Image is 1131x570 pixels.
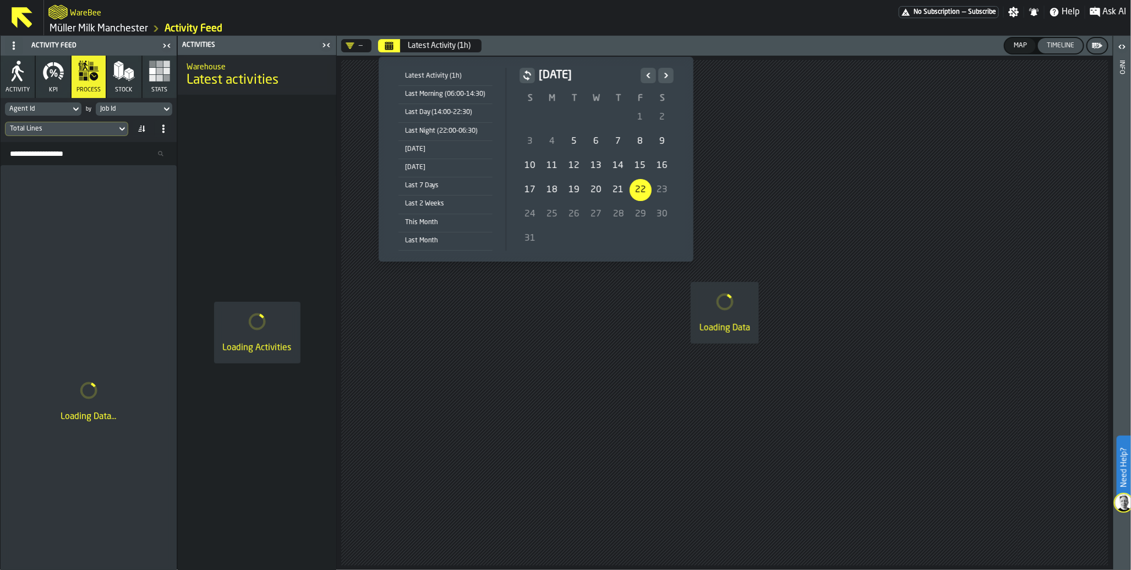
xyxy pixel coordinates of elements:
div: Friday, August 29, 2025 [630,203,652,225]
div: 1 [630,106,652,128]
div: 19 [564,179,586,201]
div: 17 [520,179,542,201]
div: Sunday, August 10, 2025 [520,155,542,177]
h2: [DATE] [539,68,636,83]
div: 13 [586,155,608,177]
div: Last Day (14:00-22:30) [398,106,493,118]
div: August 2025 [520,68,674,251]
div: 21 [608,179,630,201]
div: Friday, August 15, 2025 [630,155,652,177]
div: Sunday, August 17, 2025 [520,179,542,201]
div: Last Morning (06:00-14:30) [398,88,493,100]
div: Latest Activity (1h) [398,70,493,82]
th: F [630,92,652,105]
div: Monday, August 11, 2025 [542,155,564,177]
div: 20 [586,179,608,201]
div: Thursday, August 14, 2025 [608,155,630,177]
th: W [586,92,608,105]
div: 16 [652,155,674,177]
div: 11 [542,155,564,177]
div: 28 [608,203,630,225]
div: Tuesday, August 5, 2025, First available date [564,131,586,153]
div: Saturday, August 9, 2025 [652,131,674,153]
div: Sunday, August 31, 2025 [520,227,542,249]
button: button- [520,68,535,83]
div: 24 [520,203,542,225]
div: Monday, August 25, 2025 [542,203,564,225]
div: 10 [520,155,542,177]
div: Thursday, August 28, 2025 [608,203,630,225]
div: 12 [564,155,586,177]
div: Monday, August 4, 2025 [542,131,564,153]
div: Wednesday, August 20, 2025 [586,179,608,201]
div: 25 [542,203,564,225]
th: M [542,92,564,105]
th: S [652,92,674,105]
label: Need Help? [1118,437,1130,498]
div: 4 [542,131,564,153]
div: 23 [652,179,674,201]
div: 15 [630,155,652,177]
div: Tuesday, August 26, 2025 [564,203,586,225]
div: Saturday, August 23, 2025 [652,179,674,201]
button: Next [658,68,674,83]
div: 3 [520,131,542,153]
div: 29 [630,203,652,225]
div: This Month [398,216,493,229]
div: Saturday, August 2, 2025 [652,106,674,128]
div: 9 [652,131,674,153]
div: Select date range Select date range [387,66,685,253]
div: Wednesday, August 13, 2025 [586,155,608,177]
div: 14 [608,155,630,177]
div: Monday, August 18, 2025 [542,179,564,201]
div: Wednesday, August 27, 2025 [586,203,608,225]
div: 27 [586,203,608,225]
div: Saturday, August 30, 2025 [652,203,674,225]
div: 7 [608,131,630,153]
th: T [564,92,586,105]
table: August 2025 [520,92,674,251]
div: 22 [630,179,652,201]
div: 5 [564,131,586,153]
div: 26 [564,203,586,225]
div: [DATE] [398,161,493,173]
th: T [608,92,630,105]
div: Tuesday, August 19, 2025 [564,179,586,201]
div: Thursday, August 21, 2025 [608,179,630,201]
div: 30 [652,203,674,225]
th: S [520,92,542,105]
div: Last 2 Weeks [398,198,493,210]
div: Sunday, August 24, 2025 [520,203,542,225]
div: 31 [520,227,542,249]
div: Last Night (22:00-06:30) [398,125,493,137]
div: 6 [586,131,608,153]
div: [DATE] [398,143,493,155]
div: 8 [630,131,652,153]
div: 2 [652,106,674,128]
div: Last 7 Days [398,180,493,192]
div: Friday, August 1, 2025 [630,106,652,128]
div: Thursday, August 7, 2025 [608,131,630,153]
div: Saturday, August 16, 2025 [652,155,674,177]
div: Wednesday, August 6, 2025 [586,131,608,153]
div: Friday, August 8, 2025 [630,131,652,153]
div: Today, Selected Date: Friday, August 22, 2025, Friday, August 22, 2025 selected, Last available date [630,179,652,201]
button: Previous [641,68,656,83]
div: Sunday, August 3, 2025 [520,131,542,153]
div: Last Month [398,235,493,247]
div: Tuesday, August 12, 2025 [564,155,586,177]
div: 18 [542,179,564,201]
